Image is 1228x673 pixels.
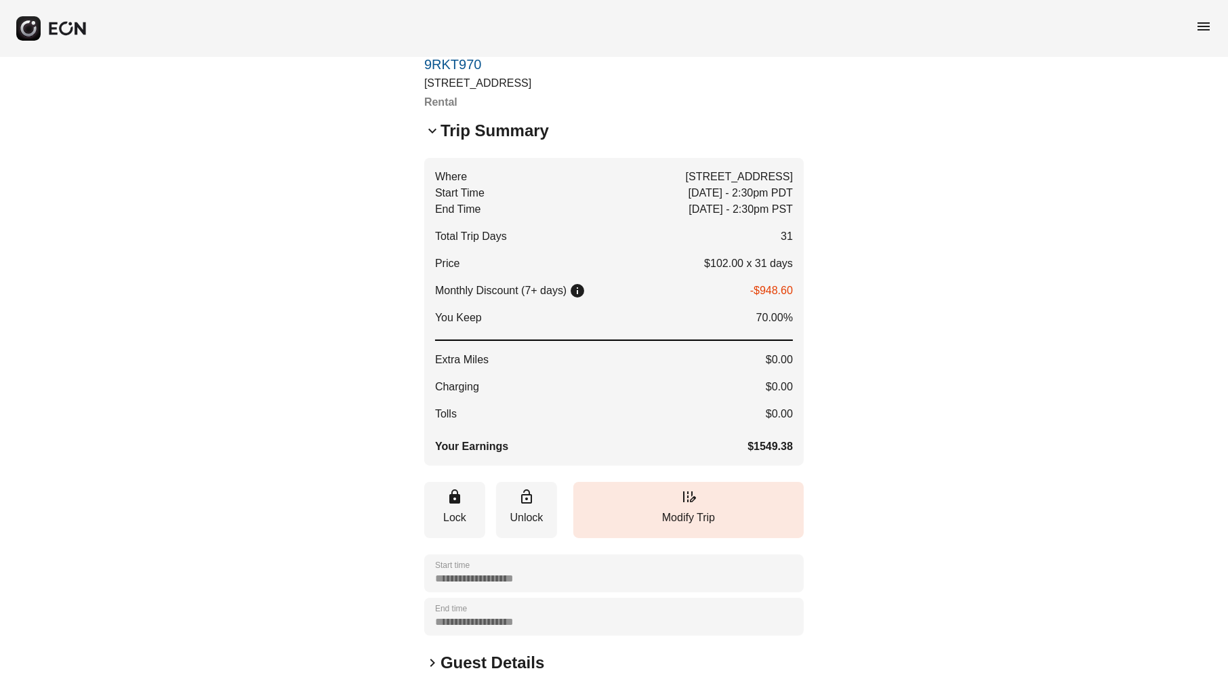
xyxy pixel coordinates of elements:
[686,169,793,185] span: [STREET_ADDRESS]
[689,185,793,201] span: [DATE] - 2:30pm PDT
[569,283,586,299] span: info
[424,94,531,110] h3: Rental
[748,439,793,455] span: $1549.38
[424,482,485,538] button: Lock
[766,406,793,422] span: $0.00
[756,310,793,326] span: 70.00%
[1195,18,1212,35] span: menu
[435,201,481,218] span: End Time
[573,482,804,538] button: Modify Trip
[766,379,793,395] span: $0.00
[580,510,797,526] p: Modify Trip
[424,655,441,671] span: keyboard_arrow_right
[424,158,804,466] button: Where[STREET_ADDRESS]Start Time[DATE] - 2:30pm PDTEnd Time[DATE] - 2:30pm PSTTotal Trip Days31Pri...
[496,482,557,538] button: Unlock
[781,228,793,245] span: 31
[435,256,459,272] p: Price
[431,510,478,526] p: Lock
[518,489,535,505] span: lock_open
[424,123,441,139] span: keyboard_arrow_down
[435,439,508,455] span: Your Earnings
[435,406,457,422] span: Tolls
[435,352,489,368] span: Extra Miles
[435,310,482,326] span: You Keep
[680,489,697,505] span: edit_road
[435,283,567,299] p: Monthly Discount (7+ days)
[441,120,549,142] h2: Trip Summary
[447,489,463,505] span: lock
[689,201,793,218] span: [DATE] - 2:30pm PST
[766,352,793,368] span: $0.00
[435,185,485,201] span: Start Time
[503,510,550,526] p: Unlock
[435,228,507,245] span: Total Trip Days
[750,283,793,299] p: -$948.60
[424,75,531,91] p: [STREET_ADDRESS]
[435,379,479,395] span: Charging
[704,256,793,272] p: $102.00 x 31 days
[435,169,467,185] span: Where
[424,56,531,73] a: 9RKT970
